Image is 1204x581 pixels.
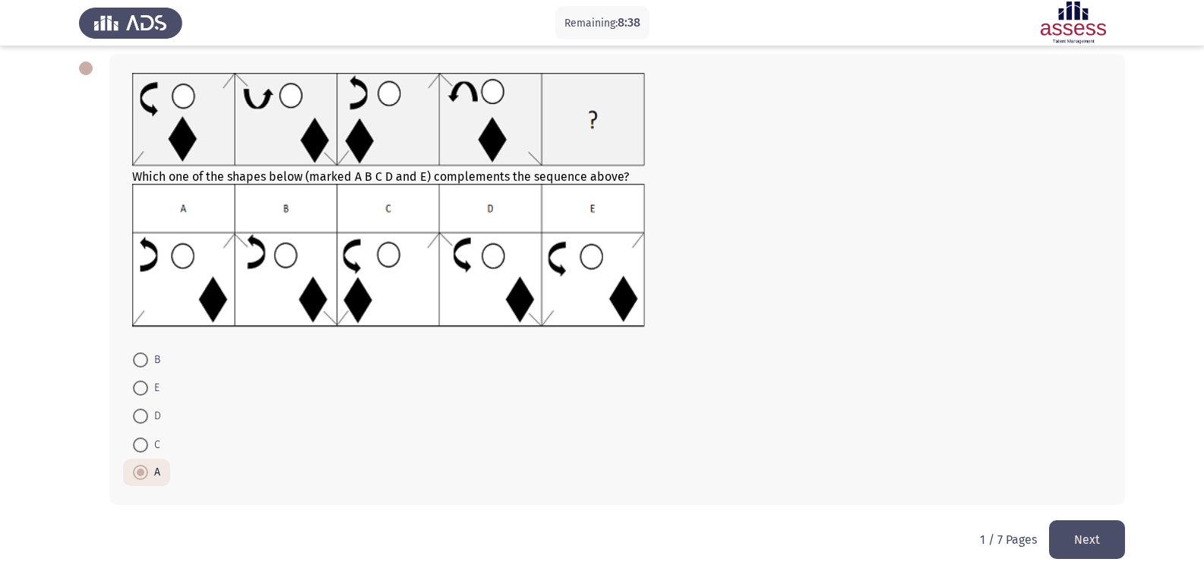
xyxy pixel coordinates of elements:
button: load next page [1049,520,1125,559]
img: UkFYYl8wMTBfQS5wbmcxNjkxMjk2NzE2MzE0.png [132,73,645,166]
span: D [148,407,161,425]
span: 8:38 [618,15,640,30]
span: C [148,436,160,454]
img: Assessment logo of Assessment En (Focus & 16PD) [1022,2,1125,44]
p: 1 / 7 Pages [980,532,1037,547]
span: B [148,351,160,369]
img: Assess Talent Management logo [79,2,182,44]
img: UkFYYl8wMTBfQi5wbmcxNjkxMjk2NzI4MTUy.png [132,184,645,328]
span: E [148,379,160,397]
div: Which one of the shapes below (marked A B C D and E) complements the sequence above? [132,73,1102,330]
span: A [148,463,160,482]
p: Remaining: [564,14,640,33]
